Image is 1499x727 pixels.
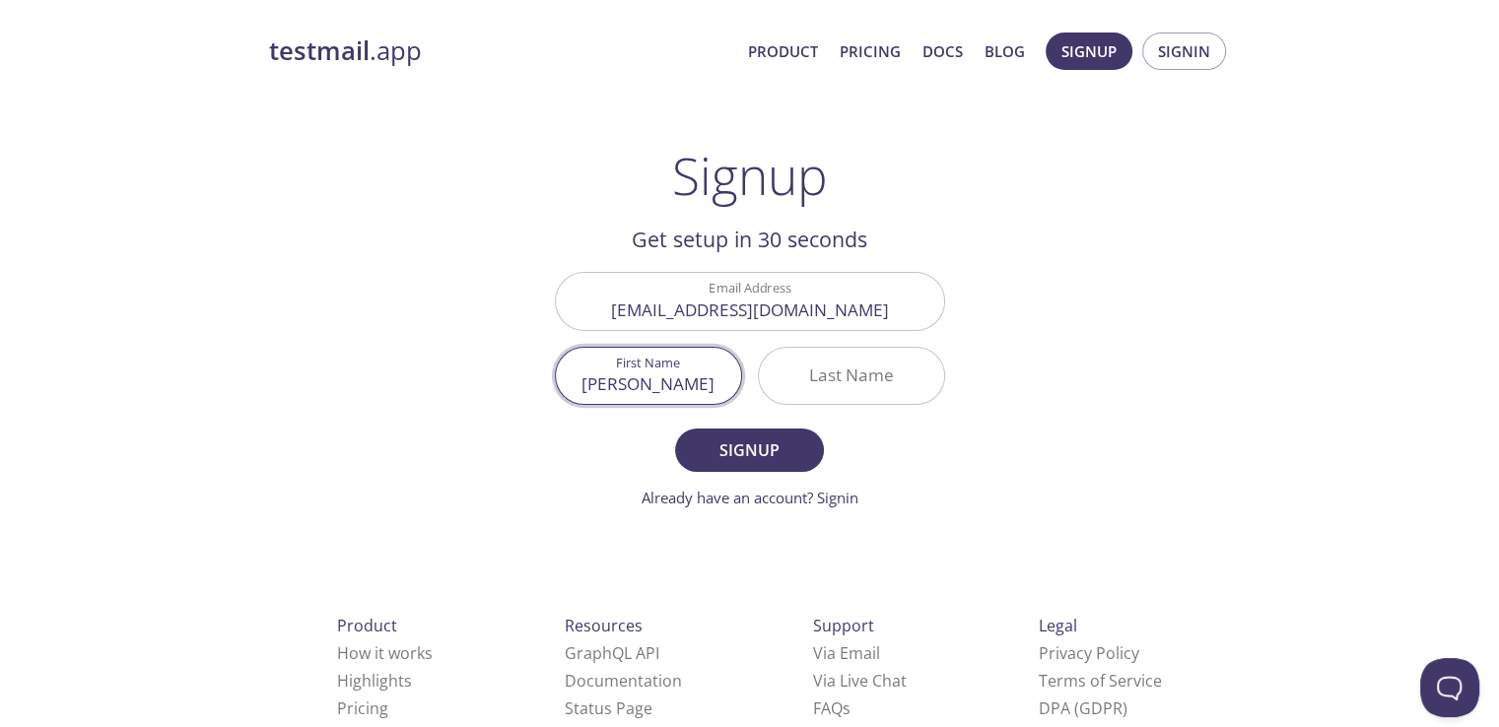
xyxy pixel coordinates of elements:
[697,436,801,464] span: Signup
[269,33,370,68] strong: testmail
[1142,33,1226,70] button: Signin
[1039,670,1162,692] a: Terms of Service
[813,615,874,636] span: Support
[565,697,652,719] a: Status Page
[1039,615,1077,636] span: Legal
[1046,33,1132,70] button: Signup
[672,146,828,205] h1: Signup
[565,615,643,636] span: Resources
[813,670,907,692] a: Via Live Chat
[1158,38,1210,64] span: Signin
[269,34,732,68] a: testmail.app
[337,615,397,636] span: Product
[337,697,388,719] a: Pricing
[1420,658,1479,717] iframe: Help Scout Beacon - Open
[843,697,851,719] span: s
[1039,642,1139,664] a: Privacy Policy
[840,38,901,64] a: Pricing
[337,670,412,692] a: Highlights
[555,223,945,256] h2: Get setup in 30 seconds
[1061,38,1117,64] span: Signup
[813,642,880,664] a: Via Email
[565,642,659,664] a: GraphQL API
[813,697,851,719] a: FAQ
[642,488,858,507] a: Already have an account? Signin
[1039,697,1127,719] a: DPA (GDPR)
[675,429,823,472] button: Signup
[922,38,963,64] a: Docs
[337,642,433,664] a: How it works
[565,670,682,692] a: Documentation
[985,38,1025,64] a: Blog
[748,38,818,64] a: Product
